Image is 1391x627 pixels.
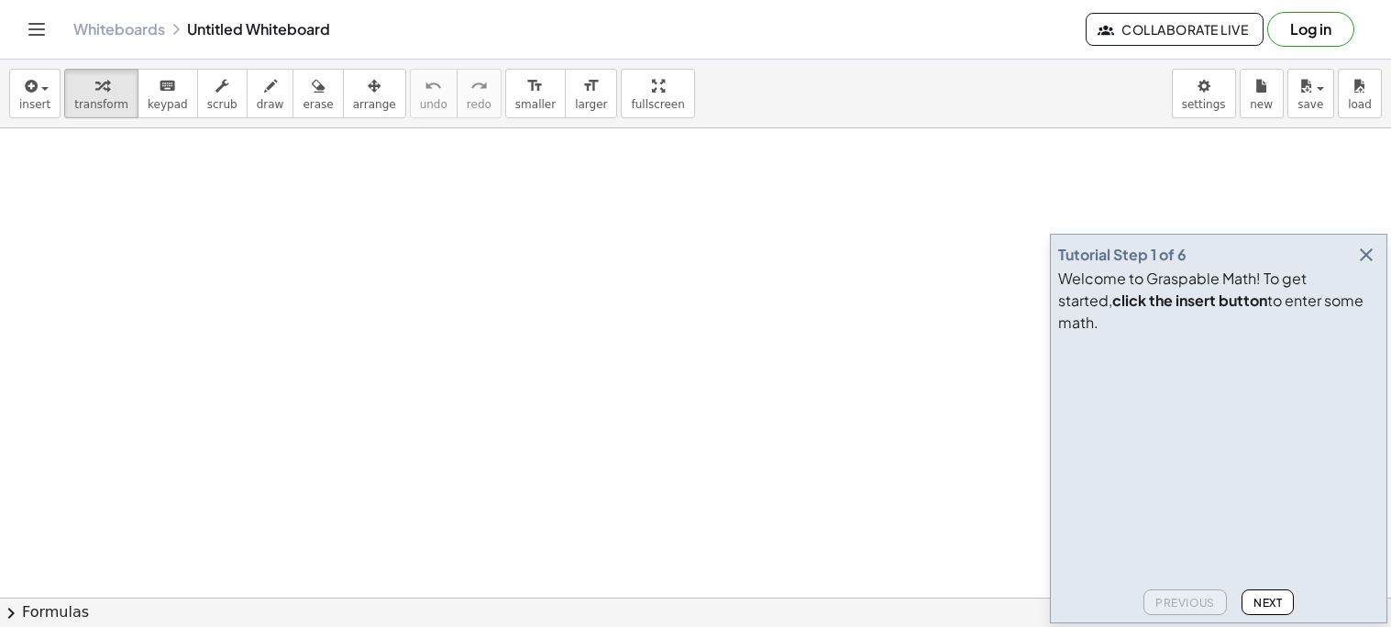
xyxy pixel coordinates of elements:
button: draw [247,69,294,118]
button: erase [293,69,343,118]
i: format_size [582,75,600,97]
button: undoundo [410,69,458,118]
button: insert [9,69,61,118]
span: undo [420,98,447,111]
button: arrange [343,69,406,118]
span: scrub [207,98,237,111]
span: fullscreen [631,98,684,111]
span: new [1250,98,1273,111]
span: settings [1182,98,1226,111]
div: Tutorial Step 1 of 6 [1058,244,1187,266]
button: keyboardkeypad [138,69,198,118]
button: save [1287,69,1334,118]
span: smaller [515,98,556,111]
button: transform [64,69,138,118]
button: Log in [1267,12,1354,47]
span: erase [303,98,333,111]
span: load [1348,98,1372,111]
span: arrange [353,98,396,111]
button: format_sizelarger [565,69,617,118]
button: redoredo [457,69,502,118]
span: redo [467,98,491,111]
i: keyboard [159,75,176,97]
button: new [1240,69,1284,118]
button: Collaborate Live [1086,13,1264,46]
div: Welcome to Graspable Math! To get started, to enter some math. [1058,268,1379,334]
i: format_size [526,75,544,97]
button: Toggle navigation [22,15,51,44]
a: Whiteboards [73,20,165,38]
i: undo [425,75,442,97]
button: settings [1172,69,1236,118]
span: larger [575,98,607,111]
span: Next [1253,596,1282,610]
i: redo [470,75,488,97]
button: load [1338,69,1382,118]
button: scrub [197,69,248,118]
button: format_sizesmaller [505,69,566,118]
span: save [1297,98,1323,111]
button: fullscreen [621,69,694,118]
b: click the insert button [1112,291,1267,310]
span: transform [74,98,128,111]
span: Collaborate Live [1101,21,1248,38]
button: Next [1242,589,1294,615]
span: draw [257,98,284,111]
span: keypad [148,98,188,111]
span: insert [19,98,50,111]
